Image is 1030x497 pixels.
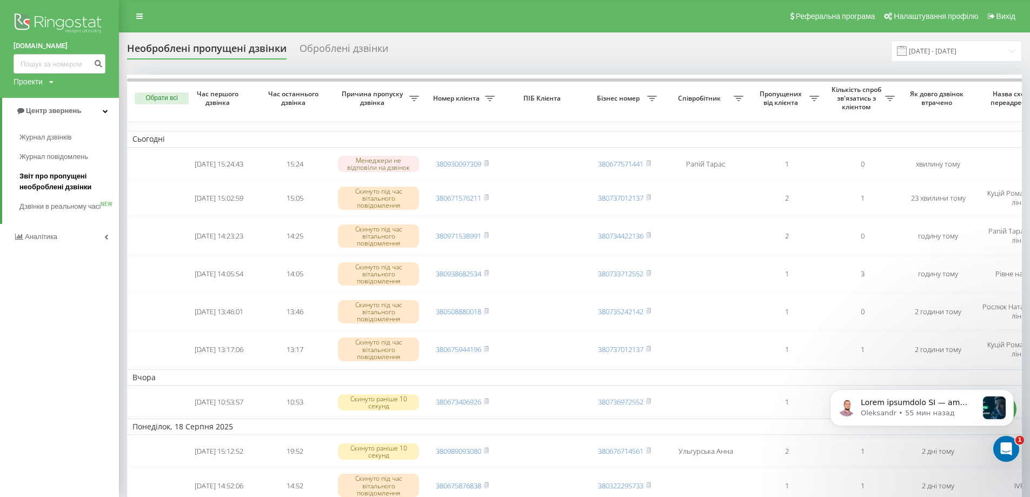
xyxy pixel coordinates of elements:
span: ПІБ Клієнта [509,94,577,103]
td: [DATE] 15:12:52 [181,437,257,466]
td: 2 [749,437,825,466]
td: [DATE] 13:17:06 [181,332,257,367]
td: 1 [749,150,825,178]
span: Номер клієнта [430,94,485,103]
div: Скинуто раніше 10 секунд [338,443,419,460]
input: Пошук за номером [14,54,105,74]
span: Налаштування профілю [894,12,978,21]
td: 0 [825,218,900,254]
span: Співробітник [668,94,734,103]
td: 13:46 [257,294,333,329]
a: 380737012137 [598,344,643,354]
img: Ringostat logo [14,11,105,38]
td: 1 [749,332,825,367]
a: Журнал дзвінків [19,128,119,147]
span: Журнал повідомлень [19,151,88,162]
div: Скинуто під час вітального повідомлення [338,224,419,248]
span: Вихід [996,12,1015,21]
a: 380736972552 [598,397,643,407]
span: Звіт про пропущені необроблені дзвінки [19,171,114,193]
td: 2 години тому [900,332,976,367]
td: 10:53 [257,388,333,416]
a: 380675944196 [436,344,481,354]
td: 1 [749,294,825,329]
a: 380322295733 [598,481,643,491]
span: Центр звернень [26,107,81,115]
div: Необроблені пропущені дзвінки [127,43,287,59]
button: Обрати всі [135,92,189,104]
td: 1 [825,332,900,367]
td: [DATE] 14:05:54 [181,256,257,291]
span: Час першого дзвінка [190,90,248,107]
a: 380930097309 [436,159,481,169]
a: 380673406926 [436,397,481,407]
div: Менеджери не відповіли на дзвінок [338,156,419,172]
td: 14:25 [257,218,333,254]
a: 380733712552 [598,269,643,279]
span: Кількість спроб зв'язатись з клієнтом [830,85,885,111]
span: Журнал дзвінків [19,132,71,143]
td: 3 [825,256,900,291]
td: 2 [749,218,825,254]
div: Скинуто під час вітального повідомлення [338,187,419,210]
a: 380676714561 [598,446,643,456]
td: годину тому [900,256,976,291]
a: Журнал повідомлень [19,147,119,167]
td: 2 години тому [900,294,976,329]
td: [DATE] 15:02:59 [181,180,257,216]
td: 15:05 [257,180,333,216]
td: [DATE] 14:23:23 [181,218,257,254]
a: 380675876838 [436,481,481,491]
span: Час останнього дзвінка [265,90,324,107]
a: Звіт про пропущені необроблені дзвінки [19,167,119,197]
td: 0 [825,150,900,178]
a: 380671576211 [436,193,481,203]
span: Аналiтика [25,233,57,241]
div: Скинуто під час вітального повідомлення [338,337,419,361]
td: 1 [749,388,825,416]
a: 380735242142 [598,307,643,316]
td: 19:52 [257,437,333,466]
a: [DOMAIN_NAME] [14,41,105,51]
td: 1 [825,180,900,216]
div: Оброблені дзвінки [300,43,388,59]
a: 380677571441 [598,159,643,169]
iframe: Intercom notifications сообщение [814,368,1030,468]
span: 1 [1015,436,1024,445]
a: 380734422136 [598,231,643,241]
a: 380989093080 [436,446,481,456]
td: годину тому [900,218,976,254]
a: 380508880018 [436,307,481,316]
a: 380971538991 [436,231,481,241]
td: хвилину тому [900,150,976,178]
td: 13:17 [257,332,333,367]
span: Реферальна програма [796,12,875,21]
span: Причина пропуску дзвінка [338,90,409,107]
div: Проекти [14,76,43,87]
div: Скинуто під час вітального повідомлення [338,300,419,324]
td: 15:24 [257,150,333,178]
a: Дзвінки в реальному часіNEW [19,197,119,216]
a: Центр звернень [2,98,119,124]
td: 0 [825,294,900,329]
span: Дзвінки в реальному часі [19,201,101,212]
span: Пропущених від клієнта [754,90,809,107]
iframe: Intercom live chat [993,436,1019,462]
td: [DATE] 13:46:01 [181,294,257,329]
td: [DATE] 15:24:43 [181,150,257,178]
td: Ульгурська Анна [662,437,749,466]
td: Рапій Тарас [662,150,749,178]
div: Скинуто раніше 10 секунд [338,394,419,410]
td: 14:05 [257,256,333,291]
div: Скинуто під час вітального повідомлення [338,262,419,286]
span: Як довго дзвінок втрачено [909,90,967,107]
span: Бізнес номер [592,94,647,103]
td: [DATE] 10:53:57 [181,388,257,416]
td: 1 [749,256,825,291]
td: 23 хвилини тому [900,180,976,216]
a: 380938682534 [436,269,481,279]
